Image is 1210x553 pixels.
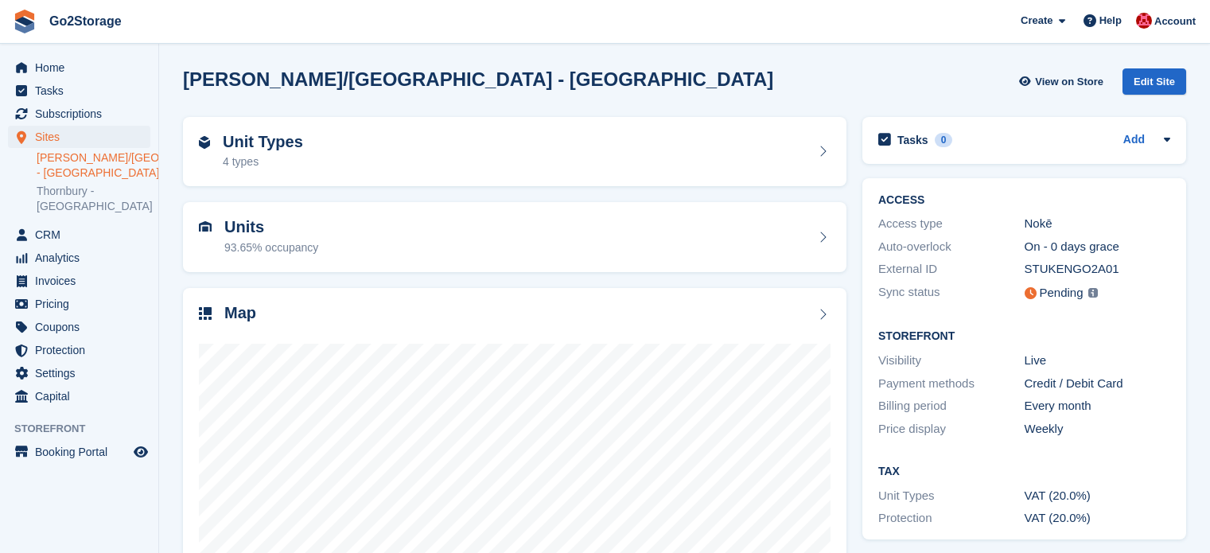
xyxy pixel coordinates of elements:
span: Create [1021,13,1052,29]
img: stora-icon-8386f47178a22dfd0bd8f6a31ec36ba5ce8667c1dd55bd0f319d3a0aa187defe.svg [13,10,37,33]
h2: Tax [878,465,1170,478]
a: Edit Site [1122,68,1186,101]
div: 93.65% occupancy [224,240,318,256]
span: Help [1099,13,1122,29]
div: Auto-overlock [878,238,1025,256]
h2: Units [224,218,318,236]
div: Billing period [878,397,1025,415]
a: Preview store [131,442,150,461]
div: Protection [878,509,1025,528]
a: menu [8,80,150,102]
a: menu [8,126,150,148]
div: 0 [935,133,953,147]
div: Weekly [1025,420,1171,438]
a: menu [8,316,150,338]
div: Access type [878,215,1025,233]
div: Edit Site [1122,68,1186,95]
span: Coupons [35,316,130,338]
span: Protection [35,339,130,361]
a: menu [8,103,150,125]
span: Booking Portal [35,441,130,463]
span: Settings [35,362,130,384]
div: Pending [1040,284,1084,302]
span: Storefront [14,421,158,437]
span: Pricing [35,293,130,315]
div: VAT (20.0%) [1025,487,1171,505]
img: unit-icn-7be61d7bf1b0ce9d3e12c5938cc71ed9869f7b940bace4675aadf7bd6d80202e.svg [199,221,212,232]
span: Capital [35,385,130,407]
a: menu [8,270,150,292]
a: Unit Types 4 types [183,117,846,187]
a: menu [8,441,150,463]
div: Visibility [878,352,1025,370]
a: menu [8,339,150,361]
h2: Unit Types [223,133,303,151]
a: menu [8,247,150,269]
a: menu [8,56,150,79]
div: External ID [878,260,1025,278]
span: Account [1154,14,1196,29]
div: Live [1025,352,1171,370]
a: [PERSON_NAME]/[GEOGRAPHIC_DATA] - [GEOGRAPHIC_DATA] [37,150,150,181]
a: menu [8,385,150,407]
div: Nokē [1025,215,1171,233]
div: Price display [878,420,1025,438]
a: menu [8,293,150,315]
div: VAT (20.0%) [1025,509,1171,528]
a: Go2Storage [43,8,128,34]
h2: [PERSON_NAME]/[GEOGRAPHIC_DATA] - [GEOGRAPHIC_DATA] [183,68,773,90]
img: map-icn-33ee37083ee616e46c38cad1a60f524a97daa1e2b2c8c0bc3eb3415660979fc1.svg [199,307,212,320]
div: Sync status [878,283,1025,303]
div: Every month [1025,397,1171,415]
a: View on Store [1017,68,1110,95]
span: View on Store [1035,74,1103,90]
img: unit-type-icn-2b2737a686de81e16bb02015468b77c625bbabd49415b5ef34ead5e3b44a266d.svg [199,136,210,149]
div: Unit Types [878,487,1025,505]
div: On - 0 days grace [1025,238,1171,256]
span: Home [35,56,130,79]
h2: Tasks [897,133,928,147]
span: Subscriptions [35,103,130,125]
span: Invoices [35,270,130,292]
img: James Pearson [1136,13,1152,29]
h2: ACCESS [878,194,1170,207]
div: 4 types [223,154,303,170]
h2: Storefront [878,330,1170,343]
img: icon-info-grey-7440780725fd019a000dd9b08b2336e03edf1995a4989e88bcd33f0948082b44.svg [1088,288,1098,298]
a: menu [8,224,150,246]
a: Thornbury - [GEOGRAPHIC_DATA] [37,184,150,214]
span: Analytics [35,247,130,269]
a: Units 93.65% occupancy [183,202,846,272]
div: STUKENGO2A01 [1025,260,1171,278]
span: Tasks [35,80,130,102]
a: menu [8,362,150,384]
span: Sites [35,126,130,148]
div: Payment methods [878,375,1025,393]
a: Add [1123,131,1145,150]
span: CRM [35,224,130,246]
h2: Map [224,304,256,322]
div: Credit / Debit Card [1025,375,1171,393]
